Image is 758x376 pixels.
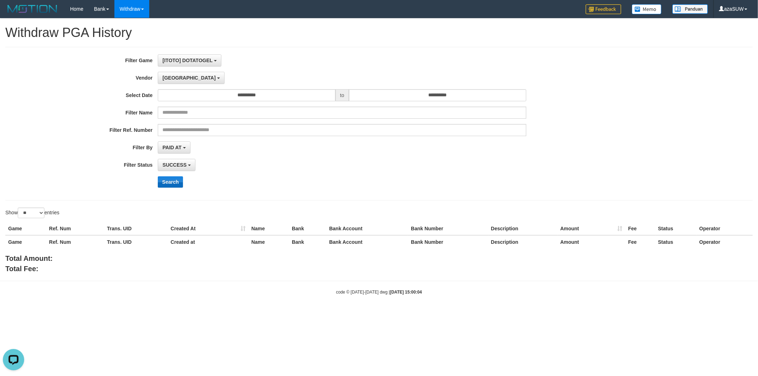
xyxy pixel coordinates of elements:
img: Button%20Memo.svg [632,4,662,14]
img: MOTION_logo.png [5,4,59,14]
th: Game [5,222,46,235]
th: Fee [625,235,655,248]
b: Total Fee: [5,265,38,273]
button: PAID AT [158,141,190,154]
strong: [DATE] 15:00:04 [390,290,422,295]
th: Status [655,222,697,235]
th: Bank Number [408,222,488,235]
th: Created At [168,222,248,235]
span: [GEOGRAPHIC_DATA] [162,75,216,81]
b: Total Amount: [5,254,53,262]
th: Game [5,235,46,248]
th: Operator [697,222,753,235]
th: Bank [289,235,326,248]
th: Bank Account [326,222,408,235]
span: PAID AT [162,145,181,150]
button: [GEOGRAPHIC_DATA] [158,72,224,84]
label: Show entries [5,208,59,218]
th: Description [488,222,558,235]
th: Name [248,222,289,235]
span: SUCCESS [162,162,187,168]
th: Name [248,235,289,248]
h1: Withdraw PGA History [5,26,753,40]
img: panduan.png [672,4,708,14]
th: Bank Account [326,235,408,248]
th: Amount [558,222,625,235]
th: Trans. UID [104,222,168,235]
th: Description [488,235,558,248]
th: Status [655,235,697,248]
img: Feedback.jpg [586,4,621,14]
button: Open LiveChat chat widget [3,3,24,24]
small: code © [DATE]-[DATE] dwg | [336,290,422,295]
button: [ITOTO] DOTATOGEL [158,54,221,66]
select: Showentries [18,208,44,218]
span: to [335,89,349,101]
th: Operator [697,235,753,248]
button: SUCCESS [158,159,195,171]
th: Fee [625,222,655,235]
th: Ref. Num [46,222,104,235]
th: Bank [289,222,326,235]
th: Trans. UID [104,235,168,248]
th: Ref. Num [46,235,104,248]
button: Search [158,176,183,188]
th: Bank Number [408,235,488,248]
span: [ITOTO] DOTATOGEL [162,58,213,63]
th: Amount [558,235,625,248]
th: Created at [168,235,248,248]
